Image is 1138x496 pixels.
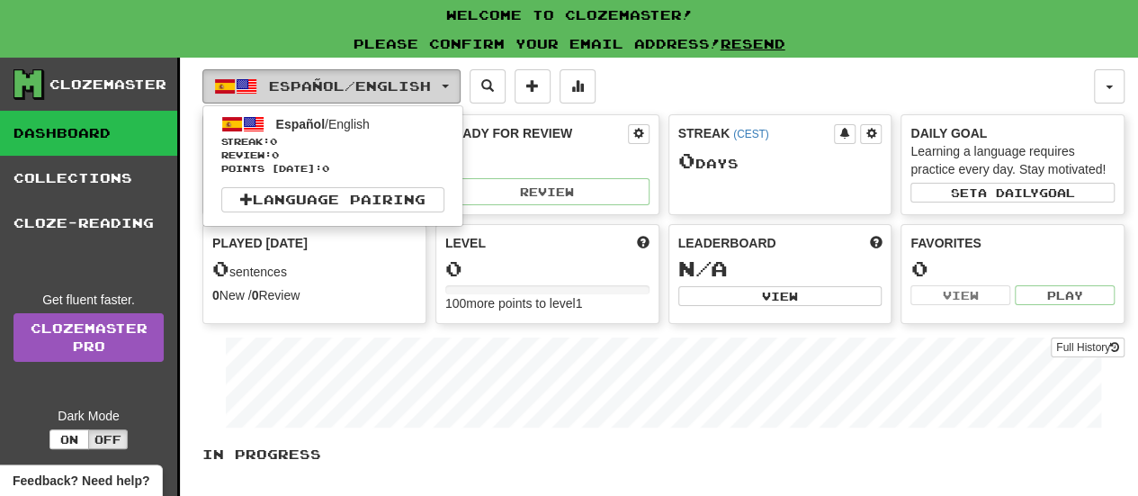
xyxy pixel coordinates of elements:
span: 0 [212,256,229,281]
span: Leaderboard [678,234,776,252]
button: Full History [1051,338,1125,357]
span: Level [445,234,486,252]
a: Language Pairing [221,187,444,212]
span: Español [276,117,325,131]
a: (CEST) [733,128,769,140]
span: Streak: [221,135,444,149]
button: Español/English [202,69,461,104]
div: Streak [678,124,835,142]
span: Español / English [269,78,431,94]
div: Get fluent faster. [13,291,164,309]
button: More stats [560,69,596,104]
div: Daily Goal [910,124,1115,142]
span: a daily [978,186,1039,199]
button: On [49,429,89,449]
span: Played [DATE] [212,234,308,252]
a: ClozemasterPro [13,313,164,362]
span: Review: 0 [221,149,444,162]
button: View [678,286,883,306]
div: Learning a language requires practice every day. Stay motivated! [910,142,1115,178]
div: Clozemaster [49,76,166,94]
div: sentences [212,257,417,281]
span: Points [DATE]: 0 [221,162,444,176]
span: Open feedback widget [13,472,149,490]
button: Seta dailygoal [910,183,1115,203]
strong: 0 [212,288,220,302]
span: 0 [678,148,695,173]
button: Add sentence to collection [515,69,551,104]
a: Español/EnglishStreak:0 Review:0Points [DATE]:0 [203,111,462,178]
button: View [910,285,1010,305]
span: Score more points to level up [637,234,650,252]
div: Day s [678,149,883,173]
div: Favorites [910,234,1115,252]
button: Review [445,178,650,205]
strong: 0 [252,288,259,302]
div: 100 more points to level 1 [445,294,650,312]
a: Resend [721,36,785,51]
div: 0 [445,149,650,172]
div: Dark Mode [13,407,164,425]
span: / English [276,117,370,131]
span: 0 [270,136,277,147]
div: 0 [445,257,650,280]
span: This week in points, UTC [869,234,882,252]
div: 0 [910,257,1115,280]
button: Play [1015,285,1115,305]
button: Off [88,429,128,449]
button: Search sentences [470,69,506,104]
span: N/A [678,256,728,281]
p: In Progress [202,446,1125,464]
div: New / Review [212,286,417,304]
div: Ready for Review [445,124,628,142]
